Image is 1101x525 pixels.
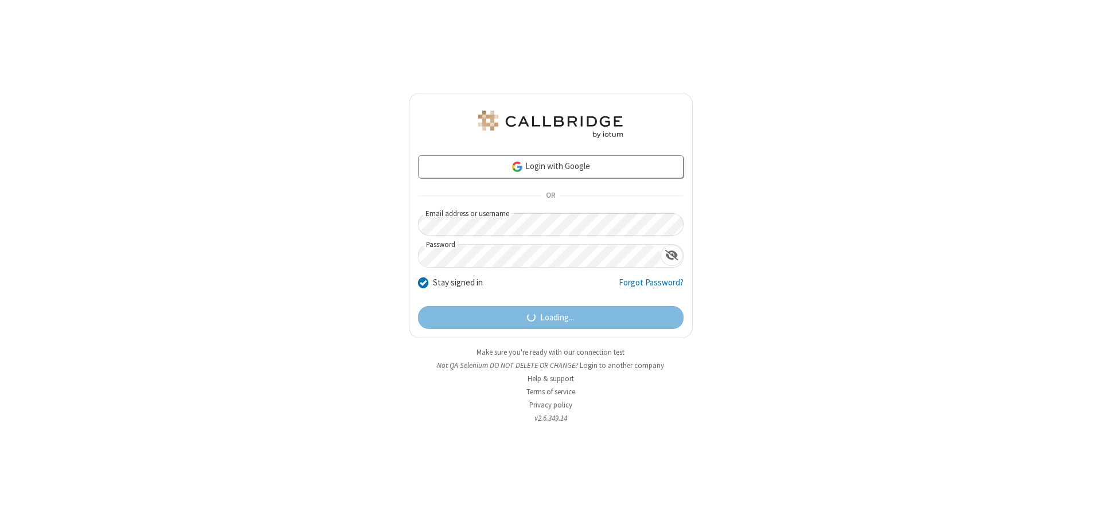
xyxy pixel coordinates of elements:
a: Forgot Password? [619,276,684,298]
input: Email address or username [418,213,684,236]
a: Login with Google [418,155,684,178]
a: Privacy policy [529,400,572,410]
li: Not QA Selenium DO NOT DELETE OR CHANGE? [409,360,693,371]
span: OR [541,188,560,204]
a: Make sure you're ready with our connection test [477,347,624,357]
a: Help & support [528,374,574,383]
span: Loading... [540,311,574,324]
li: v2.6.349.14 [409,413,693,424]
img: google-icon.png [511,160,524,173]
a: Terms of service [526,387,575,397]
img: QA Selenium DO NOT DELETE OR CHANGE [476,111,625,138]
button: Loading... [418,306,684,329]
input: Password [419,245,661,267]
button: Login to another company [580,360,664,371]
label: Stay signed in [433,276,483,289]
div: Show password [661,245,683,266]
